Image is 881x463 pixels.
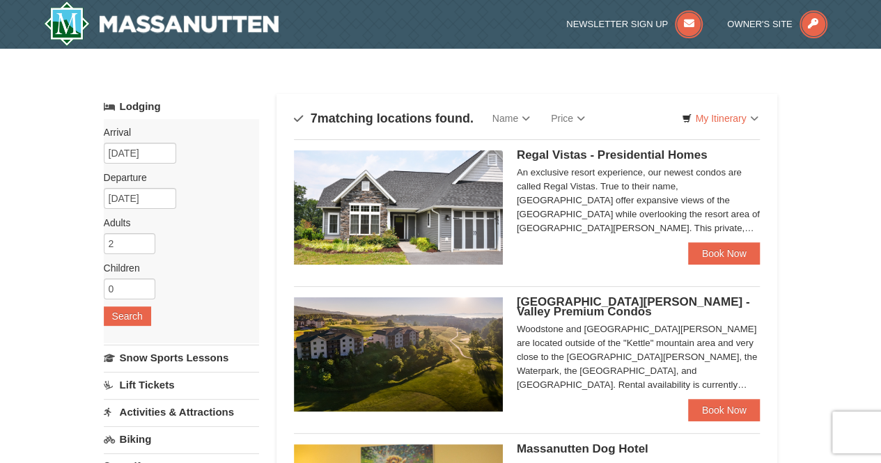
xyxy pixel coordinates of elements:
[104,171,249,185] label: Departure
[294,111,474,125] h4: matching locations found.
[727,19,793,29] span: Owner's Site
[104,261,249,275] label: Children
[517,166,761,235] div: An exclusive resort experience, our newest condos are called Regal Vistas. True to their name, [G...
[727,19,827,29] a: Owner's Site
[517,148,708,162] span: Regal Vistas - Presidential Homes
[294,297,503,411] img: 19219041-4-ec11c166.jpg
[104,399,259,425] a: Activities & Attractions
[673,108,767,129] a: My Itinerary
[517,442,648,455] span: Massanutten Dog Hotel
[104,345,259,370] a: Snow Sports Lessons
[294,150,503,265] img: 19218991-1-902409a9.jpg
[44,1,279,46] img: Massanutten Resort Logo
[482,104,540,132] a: Name
[566,19,668,29] span: Newsletter Sign Up
[688,242,761,265] a: Book Now
[104,94,259,119] a: Lodging
[540,104,595,132] a: Price
[517,295,750,318] span: [GEOGRAPHIC_DATA][PERSON_NAME] - Valley Premium Condos
[104,216,249,230] label: Adults
[311,111,318,125] span: 7
[104,306,151,326] button: Search
[566,19,703,29] a: Newsletter Sign Up
[104,125,249,139] label: Arrival
[688,399,761,421] a: Book Now
[104,372,259,398] a: Lift Tickets
[517,322,761,392] div: Woodstone and [GEOGRAPHIC_DATA][PERSON_NAME] are located outside of the "Kettle" mountain area an...
[104,426,259,452] a: Biking
[44,1,279,46] a: Massanutten Resort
